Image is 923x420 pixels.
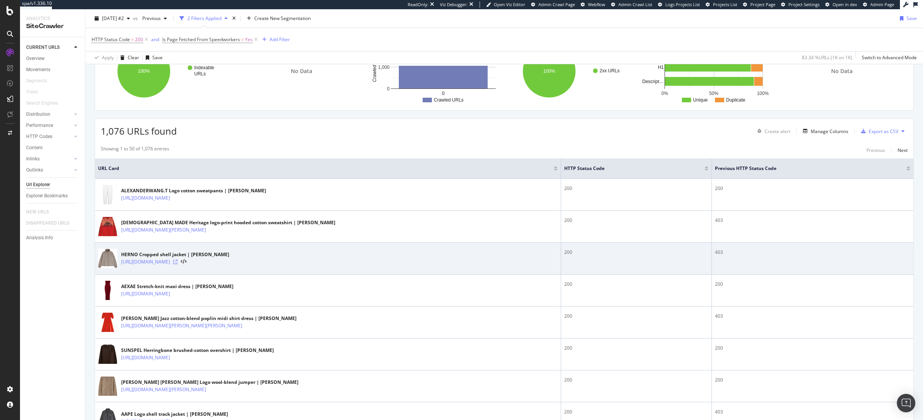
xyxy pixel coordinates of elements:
[833,2,857,7] span: Open in dev
[898,145,908,155] button: Next
[564,313,709,320] div: 200
[781,2,820,8] a: Project Settings
[26,99,66,107] a: Search Engines
[121,322,242,330] a: [URL][DOMAIN_NAME][PERSON_NAME][PERSON_NAME]
[531,2,575,8] a: Admin Crawl Page
[121,283,233,290] div: AEXAE Stretch-knit maxi dress | [PERSON_NAME]
[98,165,552,172] span: URL Card
[92,12,133,25] button: [DATE] #2
[98,181,117,208] img: main image
[121,290,170,298] a: [URL][DOMAIN_NAME]
[726,97,745,103] text: Duplicate
[486,2,525,8] a: Open Viz Editor
[245,34,253,45] span: Yes
[661,91,668,96] text: 0%
[618,2,652,7] span: Admin Crawl List
[862,54,917,61] div: Switch to Advanced Mode
[494,2,525,7] span: Open Viz Editor
[715,345,910,352] div: 200
[177,12,231,25] button: 2 Filters Applied
[133,15,139,22] span: vs
[564,249,709,256] div: 200
[811,128,848,135] div: Manage Columns
[121,226,206,234] a: [URL][DOMAIN_NAME][PERSON_NAME]
[26,99,58,107] div: Search Engines
[270,36,290,43] div: Add Filter
[138,68,150,74] text: 100%
[26,219,77,227] a: DISAPPEARED URLS
[194,65,214,70] text: Indexable
[387,86,390,92] text: 0
[121,379,298,386] div: [PERSON_NAME] [PERSON_NAME] Logo wool-blend jumper | [PERSON_NAME]
[802,54,852,61] div: 83.34 % URLs ( 1K on 1K )
[259,35,290,44] button: Add Filter
[543,68,555,74] text: 100%
[831,67,853,75] span: No Data
[26,234,80,242] a: Analysis Info
[26,55,45,63] div: Overview
[26,192,80,200] a: Explorer Bookmarks
[743,2,775,8] a: Project Page
[26,77,55,85] a: Segments
[506,38,637,105] svg: A chart.
[897,394,915,412] div: Open Intercom Messenger
[371,38,502,105] svg: A chart.
[26,166,72,174] a: Outlinks
[121,315,297,322] div: [PERSON_NAME] Jazz cotton-blend poplin midi shirt dress | [PERSON_NAME]
[757,91,769,96] text: 100%
[715,165,895,172] span: Previous HTTP Status Code
[26,110,72,118] a: Distribution
[98,341,117,368] img: main image
[102,54,114,61] div: Apply
[26,122,72,130] a: Performance
[581,2,605,8] a: Webflow
[26,55,80,63] a: Overview
[98,373,117,400] img: main image
[26,43,72,52] a: CURRENT URLS
[194,71,206,77] text: URLs
[101,145,169,155] div: Showing 1 to 50 of 1,076 entries
[715,249,910,256] div: 403
[715,377,910,383] div: 200
[26,181,80,189] a: Url Explorer
[378,65,390,70] text: 1,000
[898,147,908,153] div: Next
[151,36,159,43] button: and
[26,234,53,242] div: Analysis Info
[101,38,232,105] div: A chart.
[442,91,445,96] text: 0
[897,12,917,25] button: Save
[715,217,910,224] div: 403
[98,277,117,304] img: main image
[135,34,143,45] span: 200
[291,67,312,75] span: No Data
[121,251,229,258] div: HERNO Cropped shell jacket | [PERSON_NAME]
[564,217,709,224] div: 200
[26,122,53,130] div: Performance
[241,36,244,43] span: =
[26,22,79,31] div: SiteCrawler
[750,2,775,7] span: Project Page
[181,259,187,265] button: View HTML Source
[187,15,222,22] div: 2 Filters Applied
[788,2,820,7] span: Project Settings
[564,165,693,172] span: HTTP Status Code
[131,36,134,43] span: =
[434,97,463,103] text: Crawled URLs
[372,52,377,82] text: Crawled URLs
[869,128,898,135] div: Export as CSV
[121,354,170,362] a: [URL][DOMAIN_NAME]
[706,2,737,8] a: Projects List
[642,79,664,84] text: Descript…
[600,68,620,73] text: 2xx URLs
[162,36,240,43] span: Is Page Fetched From Speedworkers
[26,181,50,189] div: Url Explorer
[863,2,894,8] a: Admin Page
[26,208,49,216] div: NEW URLS
[254,15,311,22] span: Create New Segmentation
[26,155,40,163] div: Inlinks
[641,38,772,105] svg: A chart.
[564,377,709,383] div: 200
